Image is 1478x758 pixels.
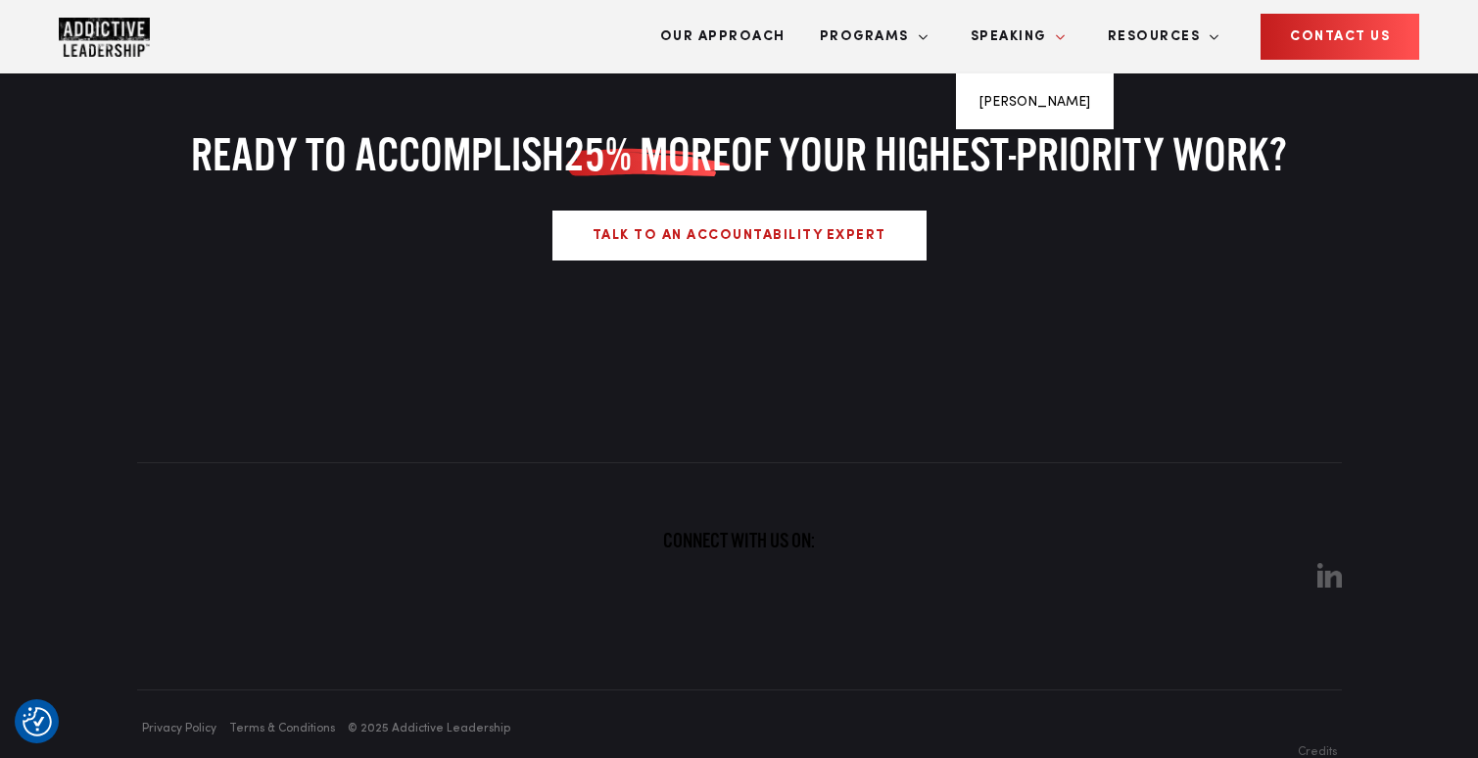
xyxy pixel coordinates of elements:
img: Linkedin [1317,563,1342,588]
img: Revisit consent button [23,707,52,736]
a: CONTACT US [1261,14,1419,60]
h4: Connect with us on: [137,528,1342,553]
span: © 2025 Addictive Leadership [343,723,515,734]
button: Consent Preferences [23,707,52,736]
a: Privacy Policy [137,723,221,734]
a: Talk to an Accountability Expert [552,211,927,261]
a: [PERSON_NAME] [979,95,1090,109]
a: Terms & Conditions [224,723,340,734]
span: 25% MORE [564,127,731,181]
h2: READY TO ACCOMPLISH OF YOUR HIGHEST-PRIORITY WORK? [137,127,1342,181]
a: Home [59,18,176,57]
img: Company Logo [59,18,150,57]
